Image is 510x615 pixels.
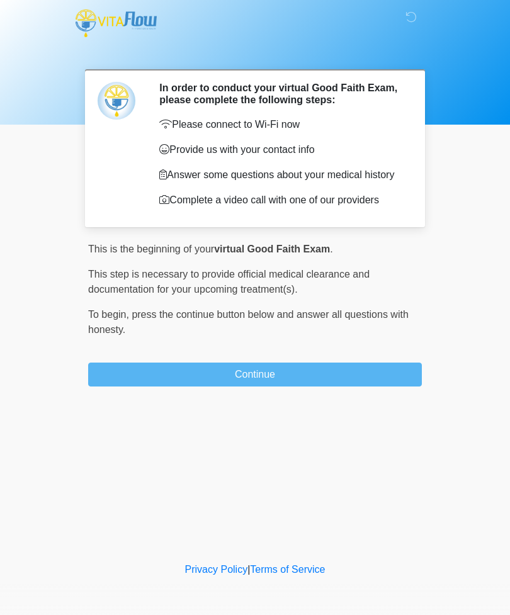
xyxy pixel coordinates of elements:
[88,309,132,320] span: To begin,
[98,82,135,120] img: Agent Avatar
[76,9,157,37] img: Vitaflow IV Hydration and Health Logo
[185,564,248,575] a: Privacy Policy
[250,564,325,575] a: Terms of Service
[159,193,403,208] p: Complete a video call with one of our providers
[159,142,403,157] p: Provide us with your contact info
[79,45,431,66] h1: ‎ ‎ ‎ ‎
[159,82,403,106] h2: In order to conduct your virtual Good Faith Exam, please complete the following steps:
[247,564,250,575] a: |
[88,363,422,386] button: Continue
[88,244,214,254] span: This is the beginning of your
[214,244,330,254] strong: virtual Good Faith Exam
[159,167,403,183] p: Answer some questions about your medical history
[88,309,409,335] span: press the continue button below and answer all questions with honesty.
[330,244,332,254] span: .
[159,117,403,132] p: Please connect to Wi-Fi now
[88,269,370,295] span: This step is necessary to provide official medical clearance and documentation for your upcoming ...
